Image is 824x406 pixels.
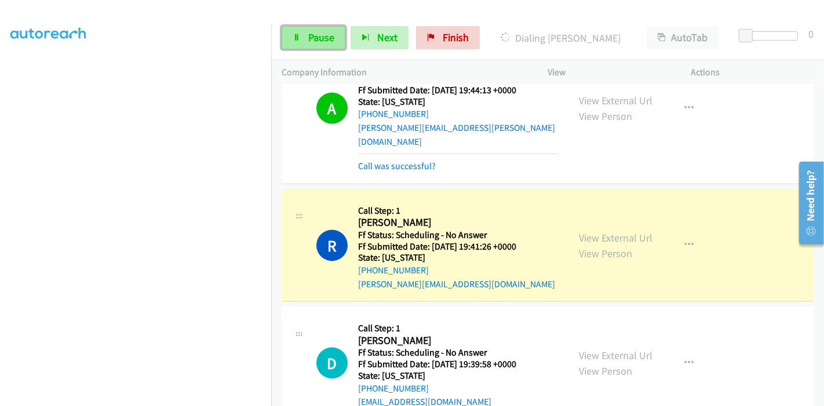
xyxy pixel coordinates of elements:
[358,370,531,382] h5: State: [US_STATE]
[358,265,429,276] a: [PHONE_NUMBER]
[548,65,670,79] p: View
[316,348,348,379] h1: D
[579,109,632,123] a: View Person
[358,205,555,217] h5: Call Step: 1
[358,122,555,147] a: [PERSON_NAME][EMAIL_ADDRESS][PERSON_NAME][DOMAIN_NAME]
[808,26,814,42] div: 0
[282,65,527,79] p: Company Information
[316,348,348,379] div: The call is yet to be attempted
[308,31,334,44] span: Pause
[358,323,531,334] h5: Call Step: 1
[358,216,531,229] h2: [PERSON_NAME]
[358,334,531,348] h2: [PERSON_NAME]
[495,30,626,46] p: Dialing [PERSON_NAME]
[358,85,558,96] h5: Ff Submitted Date: [DATE] 19:44:13 +0000
[358,241,555,253] h5: Ff Submitted Date: [DATE] 19:41:26 +0000
[358,347,531,359] h5: Ff Status: Scheduling - No Answer
[579,349,652,362] a: View External Url
[351,26,409,49] button: Next
[579,94,652,107] a: View External Url
[745,31,798,41] div: Delay between calls (in seconds)
[691,65,814,79] p: Actions
[377,31,398,44] span: Next
[316,93,348,124] h1: A
[282,26,345,49] a: Pause
[791,157,824,249] iframe: Resource Center
[358,160,436,171] a: Call was successful?
[358,252,555,264] h5: State: [US_STATE]
[358,383,429,394] a: [PHONE_NUMBER]
[358,359,531,370] h5: Ff Submitted Date: [DATE] 19:39:58 +0000
[579,364,632,378] a: View Person
[316,230,348,261] h1: R
[647,26,719,49] button: AutoTab
[579,231,652,244] a: View External Url
[358,108,429,119] a: [PHONE_NUMBER]
[443,31,469,44] span: Finish
[579,247,632,260] a: View Person
[358,229,555,241] h5: Ff Status: Scheduling - No Answer
[358,279,555,290] a: [PERSON_NAME][EMAIL_ADDRESS][DOMAIN_NAME]
[358,96,558,108] h5: State: [US_STATE]
[416,26,480,49] a: Finish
